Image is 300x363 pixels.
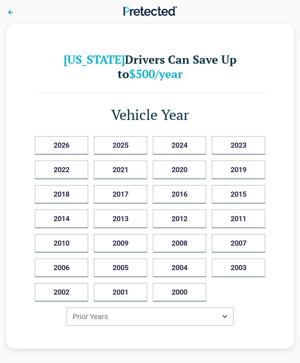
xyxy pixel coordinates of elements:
button: 2002 [35,283,88,302]
button: 2022 [35,161,88,179]
button: 2020 [153,161,206,179]
button: 2004 [153,259,206,277]
h1: Vehicle Year [35,104,265,125]
button: 2001 [94,283,147,302]
button: 2003 [212,259,265,277]
button: 2012 [153,210,206,228]
button: 2005 [94,259,147,277]
button: 2011 [212,210,265,228]
b: $500/year [129,66,183,81]
h2: Drivers Can Save Up to [35,52,265,81]
button: 2016 [153,185,206,204]
button: 2014 [35,210,88,228]
button: 2010 [35,234,88,253]
button: 2019 [212,161,265,179]
button: 2008 [153,234,206,253]
button: 2009 [94,234,147,253]
b: [US_STATE] [64,52,125,67]
button: 2026 [35,136,88,155]
button: 2024 [153,136,206,155]
button: 2023 [212,136,265,155]
button: 2025 [94,136,147,155]
button: 2017 [94,185,147,204]
button: 2015 [212,185,265,204]
button: 2018 [35,185,88,204]
button: 2013 [94,210,147,228]
button: 2007 [212,234,265,253]
button: 2006 [35,259,88,277]
button: 2021 [94,161,147,179]
button: Prior Years [67,308,233,326]
button: 2000 [153,283,206,302]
